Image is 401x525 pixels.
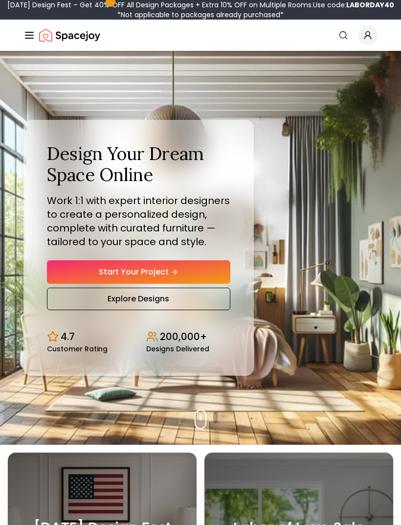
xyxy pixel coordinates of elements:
[160,330,207,343] p: 200,000+
[23,20,378,51] nav: Global
[39,25,100,45] a: Spacejoy
[47,322,230,352] div: Design stats
[47,345,108,352] small: Customer Rating
[117,10,284,20] span: *Not applicable to packages already purchased*
[47,260,230,284] a: Start Your Project
[47,288,230,310] a: Explore Designs
[47,143,230,185] h1: Design Your Dream Space Online
[47,194,230,249] p: Work 1:1 with expert interior designers to create a personalized design, complete with curated fu...
[146,345,209,352] small: Designs Delivered
[39,25,100,45] img: Spacejoy Logo
[61,330,75,343] p: 4.7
